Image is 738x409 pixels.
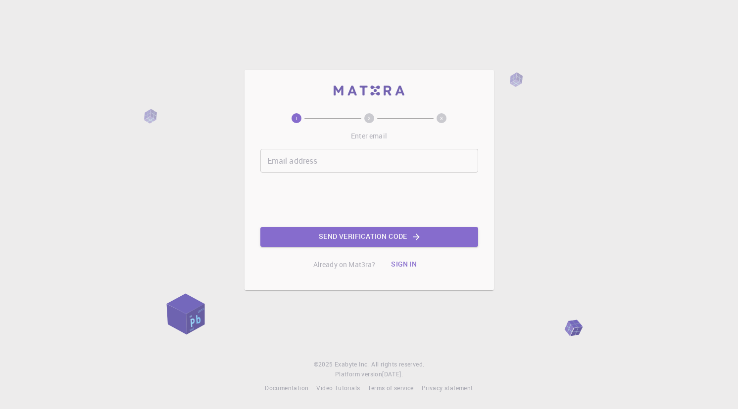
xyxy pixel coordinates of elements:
a: Privacy statement [422,383,473,393]
span: © 2025 [314,360,335,369]
span: All rights reserved. [371,360,424,369]
iframe: reCAPTCHA [294,181,444,219]
span: Documentation [265,384,308,392]
a: Terms of service [368,383,413,393]
a: Video Tutorials [316,383,360,393]
p: Enter email [351,131,387,141]
button: Sign in [383,255,425,274]
a: Exabyte Inc. [335,360,369,369]
a: Documentation [265,383,308,393]
span: [DATE] . [382,370,403,378]
span: Video Tutorials [316,384,360,392]
span: Privacy statement [422,384,473,392]
span: Platform version [335,369,382,379]
text: 1 [295,115,298,122]
button: Send verification code [260,227,478,247]
text: 2 [368,115,371,122]
span: Exabyte Inc. [335,360,369,368]
a: [DATE]. [382,369,403,379]
span: Terms of service [368,384,413,392]
text: 3 [440,115,443,122]
p: Already on Mat3ra? [313,260,376,270]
